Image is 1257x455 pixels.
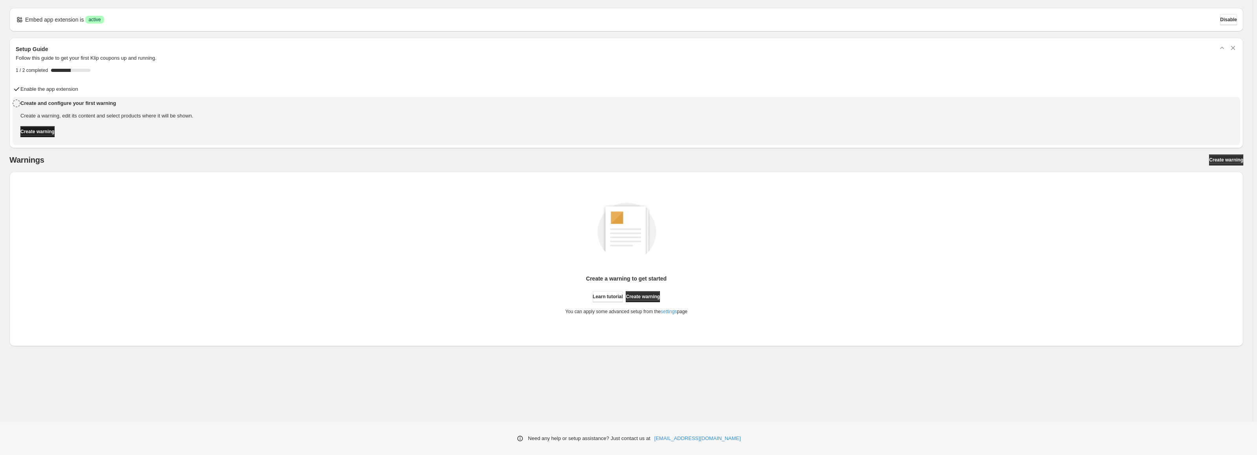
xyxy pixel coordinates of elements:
a: Create warning [626,291,660,302]
span: Create warning [1209,157,1243,163]
a: Create warning [1209,154,1243,165]
p: Follow this guide to get your first Klip coupons up and running. [16,54,1237,62]
span: 1 / 2 completed [16,67,48,73]
h2: Warnings [9,155,44,165]
span: Create warning [626,294,660,300]
h4: Enable the app extension [20,85,78,93]
span: Learn tutorial [593,294,623,300]
span: Disable [1220,17,1237,23]
h4: Create and configure your first warning [20,99,196,107]
button: Disable [1220,14,1237,25]
p: Embed app extension is [25,16,84,24]
a: settings [661,309,677,314]
span: Create warning [20,128,55,135]
p: Create a warning to get started [586,275,667,283]
a: Learn tutorial [593,291,623,302]
span: active [88,17,101,23]
p: You can apply some advanced setup from the page [565,308,687,315]
a: [EMAIL_ADDRESS][DOMAIN_NAME] [654,435,741,442]
h3: Setup Guide [16,45,48,53]
p: Create a warning, edit its content and select products where it will be shown. [20,112,193,120]
button: Create warning [20,126,55,137]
